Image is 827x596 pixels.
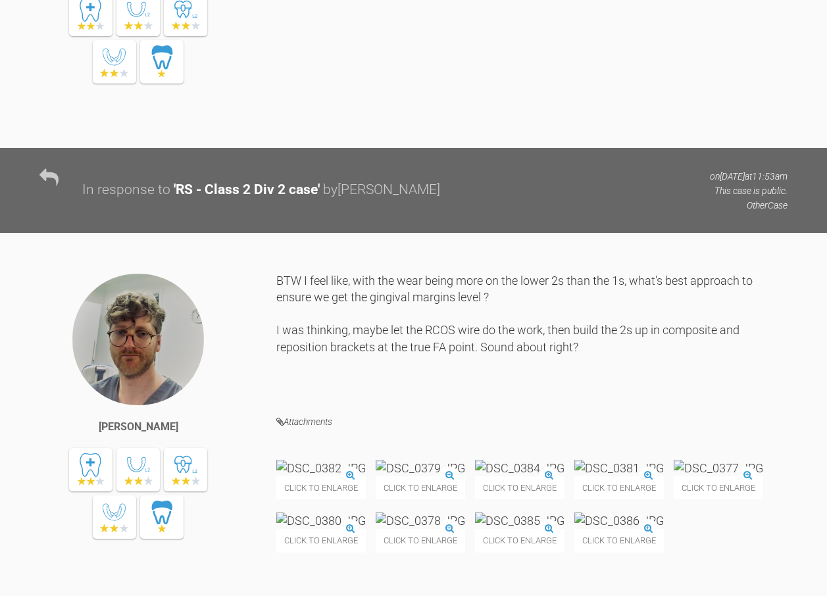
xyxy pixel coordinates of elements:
span: Click to enlarge [574,529,664,552]
span: Click to enlarge [276,529,366,552]
h4: Attachments [276,414,788,430]
p: Other Case [710,198,788,212]
span: Click to enlarge [574,476,664,499]
p: on [DATE] at 11:53am [710,169,788,184]
span: Click to enlarge [276,476,366,499]
div: In response to [82,179,170,201]
span: Click to enlarge [475,476,564,499]
img: DSC_0378.JPG [376,512,465,529]
span: Click to enlarge [674,476,763,499]
p: This case is public. [710,184,788,198]
img: DSC_0380.JPG [276,512,366,529]
img: DSC_0381.JPG [574,460,664,476]
div: [PERSON_NAME] [99,418,178,435]
img: DSC_0385.JPG [475,512,564,529]
div: ' RS - Class 2 Div 2 case ' [174,179,320,201]
img: Thomas Friar [71,272,205,407]
img: DSC_0384.JPG [475,460,564,476]
div: BTW I feel like, with the wear being more on the lower 2s than the 1s, what's best approach to en... [276,272,788,394]
img: DSC_0386.JPG [574,512,664,529]
div: by [PERSON_NAME] [323,179,440,201]
span: Click to enlarge [475,529,564,552]
img: DSC_0379.JPG [376,460,465,476]
span: Click to enlarge [376,529,465,552]
img: DSC_0377.JPG [674,460,763,476]
span: Click to enlarge [376,476,465,499]
img: DSC_0382.JPG [276,460,366,476]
